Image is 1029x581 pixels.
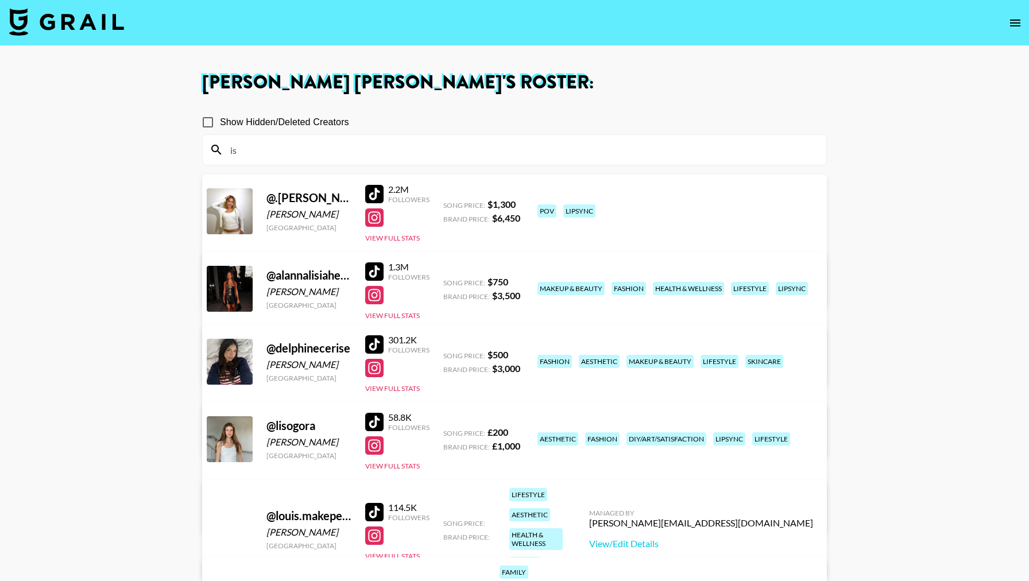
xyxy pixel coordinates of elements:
div: lifestyle [509,488,547,501]
div: [PERSON_NAME] [266,208,351,220]
div: fashion [612,282,646,295]
div: health & wellness [653,282,724,295]
div: diy/art/satisfaction [626,432,706,446]
div: health & wellness [509,528,563,550]
div: family [500,565,528,579]
span: Brand Price: [443,215,490,223]
span: Brand Price: [443,292,490,301]
div: @ lisogora [266,419,351,433]
span: Brand Price: [443,533,490,541]
div: @ delphinecerise [266,341,351,355]
div: lifestyle [752,432,790,446]
div: lifestyle [701,355,738,368]
strong: $ 750 [488,276,508,287]
strong: $ 6,450 [492,212,520,223]
div: makeup & beauty [626,355,694,368]
div: Followers [388,195,430,204]
div: Followers [388,513,430,522]
img: Grail Talent [9,8,124,36]
div: fashion [537,355,572,368]
div: pov [537,204,556,218]
div: lipsync [776,282,808,295]
div: fitness [509,557,540,570]
span: Song Price: [443,519,485,528]
div: 2.2M [388,184,430,195]
div: Followers [388,423,430,432]
strong: $ 3,000 [492,363,520,374]
div: lipsync [563,204,595,218]
button: open drawer [1004,11,1027,34]
div: lifestyle [731,282,769,295]
div: 58.8K [388,412,430,423]
div: Followers [388,346,430,354]
button: View Full Stats [365,234,420,242]
span: Show Hidden/Deleted Creators [220,115,349,129]
button: View Full Stats [365,552,420,560]
button: View Full Stats [365,311,420,320]
strong: $ 1,300 [488,199,516,210]
div: @ .[PERSON_NAME] [266,191,351,205]
div: skincare [745,355,783,368]
div: aesthetic [509,508,550,521]
div: Managed By [589,509,813,517]
button: View Full Stats [365,462,420,470]
div: Followers [388,273,430,281]
div: [PERSON_NAME] [266,286,351,297]
div: 114.5K [388,502,430,513]
span: Song Price: [443,201,485,210]
div: aesthetic [537,432,578,446]
span: Brand Price: [443,443,490,451]
div: [PERSON_NAME] [266,359,351,370]
strong: $ 500 [488,349,508,360]
span: Song Price: [443,278,485,287]
button: View Full Stats [365,384,420,393]
h1: [PERSON_NAME] [PERSON_NAME] 's Roster: [202,73,827,92]
div: [GEOGRAPHIC_DATA] [266,541,351,550]
div: [PERSON_NAME][EMAIL_ADDRESS][DOMAIN_NAME] [589,517,813,529]
div: [GEOGRAPHIC_DATA] [266,301,351,309]
div: [PERSON_NAME] [266,526,351,538]
strong: £ 1,000 [492,440,520,451]
div: @ louis.makepeace [266,509,351,523]
strong: $ 3,500 [492,290,520,301]
div: [PERSON_NAME] [266,436,351,448]
span: Song Price: [443,351,485,360]
strong: £ 200 [488,427,508,437]
div: aesthetic [579,355,620,368]
div: makeup & beauty [537,282,605,295]
div: [GEOGRAPHIC_DATA] [266,451,351,460]
div: [GEOGRAPHIC_DATA] [266,374,351,382]
div: 1.3M [388,261,430,273]
input: Search by User Name [223,141,819,159]
div: [GEOGRAPHIC_DATA] [266,223,351,232]
div: @ alannalisiaherbert [266,268,351,282]
a: View/Edit Details [589,538,813,549]
span: Song Price: [443,429,485,437]
div: lipsync [713,432,745,446]
span: Brand Price: [443,365,490,374]
div: 301.2K [388,334,430,346]
div: fashion [585,432,620,446]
